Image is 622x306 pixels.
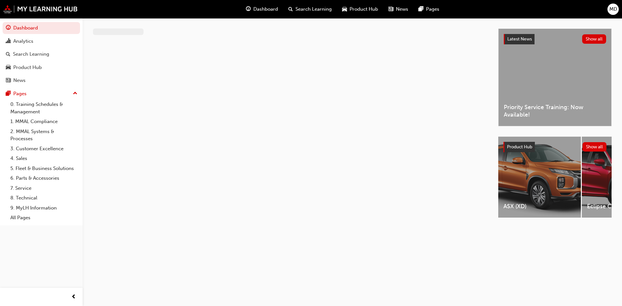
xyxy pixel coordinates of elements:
[8,99,80,117] a: 0. Training Schedules & Management
[6,51,10,57] span: search-icon
[283,3,337,16] a: search-iconSearch Learning
[13,38,33,45] div: Analytics
[388,5,393,13] span: news-icon
[3,74,80,86] a: News
[8,213,80,223] a: All Pages
[504,34,606,44] a: Latest NewsShow all
[350,6,378,13] span: Product Hub
[396,6,408,13] span: News
[8,153,80,164] a: 4. Sales
[8,193,80,203] a: 8. Technical
[8,203,80,213] a: 9. MyLH Information
[253,6,278,13] span: Dashboard
[6,25,11,31] span: guage-icon
[582,142,607,152] button: Show all
[419,5,423,13] span: pages-icon
[3,48,80,60] a: Search Learning
[413,3,444,16] a: pages-iconPages
[13,51,49,58] div: Search Learning
[8,183,80,193] a: 7. Service
[582,34,606,44] button: Show all
[504,104,606,118] span: Priority Service Training: Now Available!
[507,36,532,42] span: Latest News
[241,3,283,16] a: guage-iconDashboard
[609,6,617,13] span: MD
[498,137,581,218] a: ASX (XD)
[6,39,11,44] span: chart-icon
[3,21,80,88] button: DashboardAnalyticsSearch LearningProduct HubNews
[607,4,619,15] button: MD
[8,173,80,183] a: 6. Parts & Accessories
[3,62,80,74] a: Product Hub
[383,3,413,16] a: news-iconNews
[8,144,80,154] a: 3. Customer Excellence
[8,127,80,144] a: 2. MMAL Systems & Processes
[8,164,80,174] a: 5. Fleet & Business Solutions
[507,144,532,150] span: Product Hub
[73,89,77,98] span: up-icon
[8,117,80,127] a: 1. MMAL Compliance
[337,3,383,16] a: car-iconProduct Hub
[3,88,80,100] button: Pages
[342,5,347,13] span: car-icon
[3,22,80,34] a: Dashboard
[13,77,26,84] div: News
[498,28,612,126] a: Latest NewsShow allPriority Service Training: Now Available!
[503,142,606,152] a: Product HubShow all
[13,64,42,71] div: Product Hub
[426,6,439,13] span: Pages
[6,91,11,97] span: pages-icon
[6,78,11,84] span: news-icon
[246,5,251,13] span: guage-icon
[6,65,11,71] span: car-icon
[3,35,80,47] a: Analytics
[13,90,27,97] div: Pages
[3,5,78,13] img: mmal
[288,5,293,13] span: search-icon
[295,6,332,13] span: Search Learning
[503,203,576,210] span: ASX (XD)
[71,293,76,301] span: prev-icon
